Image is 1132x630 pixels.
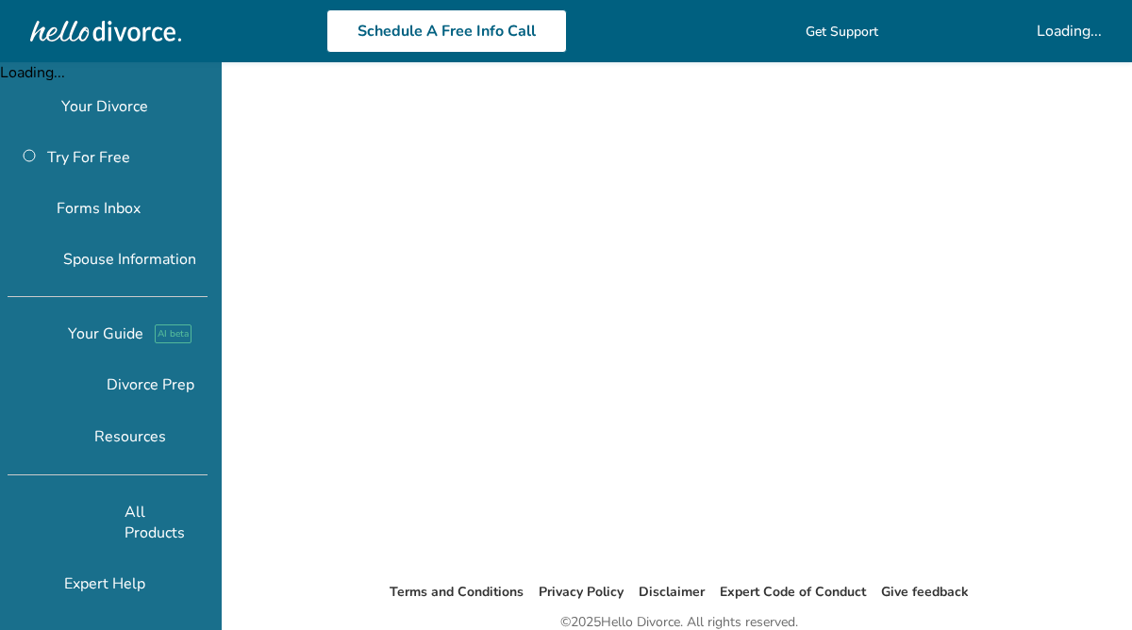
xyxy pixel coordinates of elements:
[390,583,524,601] a: Terms and Conditions
[155,324,191,343] span: AI beta
[11,326,57,341] span: explore
[11,429,83,444] span: menu_book
[11,99,50,114] span: flag_2
[11,252,52,267] span: people
[11,377,95,392] span: list_alt_check
[57,198,141,219] span: Forms Inbox
[166,425,290,448] span: expand_more
[11,426,166,447] span: Resources
[720,583,866,601] a: Expert Code of Conduct
[11,576,53,591] span: groups
[11,201,45,216] span: inbox
[539,583,624,601] a: Privacy Policy
[11,515,113,530] span: shopping_basket
[893,20,1022,42] span: shopping_cart
[639,581,705,604] li: Disclaimer
[881,581,969,604] li: Give feedback
[711,23,878,41] a: phone_in_talkGet Support
[1037,21,1102,41] div: Loading...
[326,9,567,53] a: Schedule A Free Info Call
[806,23,878,41] span: Get Support
[711,24,798,39] span: phone_in_talk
